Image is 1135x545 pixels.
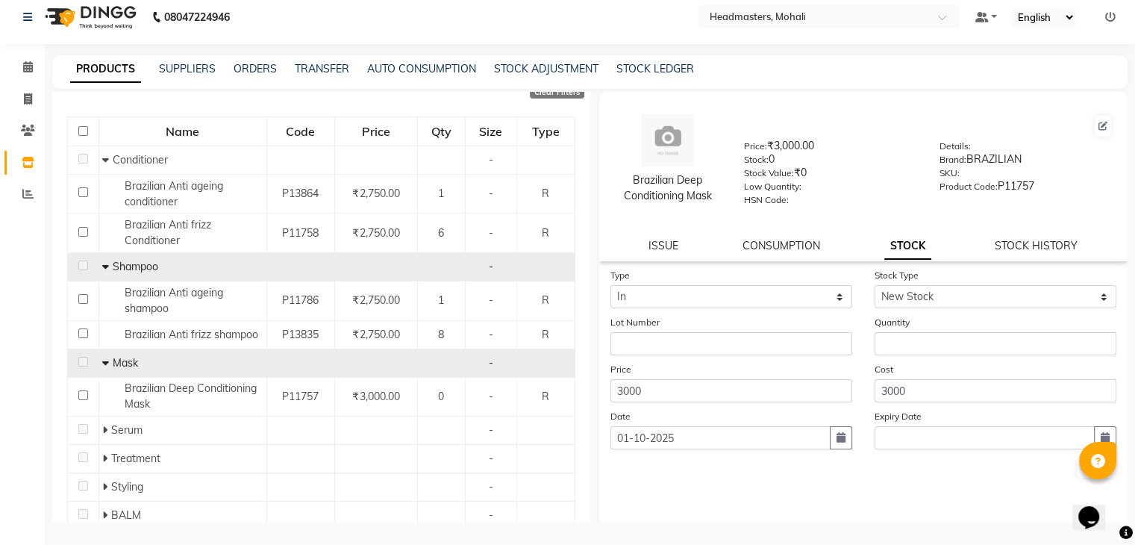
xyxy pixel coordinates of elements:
label: Stock Type [875,269,919,282]
span: 1 [438,187,444,200]
a: STOCK [884,233,931,260]
div: ₹0 [744,165,917,186]
span: - [489,356,493,370]
span: R [542,293,549,307]
span: R [542,390,549,403]
div: P11757 [939,178,1113,199]
label: Low Quantity: [744,180,801,193]
span: Brazilian Deep Conditioning Mask [125,381,257,411]
span: R [542,187,549,200]
span: 1 [438,293,444,307]
span: Brazilian Anti ageing shampoo [125,286,223,315]
span: ₹2,750.00 [352,187,399,200]
label: Type [610,269,630,282]
span: - [489,226,493,240]
label: Stock Value: [744,166,794,180]
label: Date [610,410,631,423]
span: Brazilian Anti frizz Conditioner [125,218,211,247]
label: Product Code: [939,180,998,193]
div: 0 [744,152,917,172]
a: STOCK LEDGER [616,62,694,75]
span: - [489,390,493,403]
span: BALM [111,508,141,522]
label: Lot Number [610,316,660,329]
label: SKU: [939,166,960,180]
span: Mask [113,356,138,370]
span: - [489,328,493,341]
span: P13835 [282,328,319,341]
img: avatar [642,114,694,166]
span: R [542,226,549,240]
label: Price [610,363,631,376]
span: P11786 [282,293,319,307]
span: - [489,480,493,493]
a: ORDERS [234,62,277,75]
span: Collapse Row [102,153,113,166]
span: Expand Row [102,423,111,437]
a: PRODUCTS [70,56,141,83]
span: Expand Row [102,452,111,465]
div: Size [466,118,516,145]
a: SUPPLIERS [159,62,216,75]
div: Clear Filters [530,85,584,99]
span: - [489,508,493,522]
span: P11758 [282,226,319,240]
span: - [489,260,493,273]
span: Shampoo [113,260,158,273]
div: Type [518,118,574,145]
label: Details: [939,140,971,153]
span: - [489,293,493,307]
span: Collapse Row [102,260,113,273]
label: Price: [744,140,767,153]
div: Code [268,118,334,145]
div: BRAZILIAN [939,152,1113,172]
a: STOCK ADJUSTMENT [494,62,598,75]
span: 8 [438,328,444,341]
span: - [489,153,493,166]
span: ₹2,750.00 [352,293,399,307]
a: ISSUE [648,239,678,252]
a: TRANSFER [295,62,349,75]
a: AUTO CONSUMPTION [367,62,476,75]
span: - [489,423,493,437]
span: ₹3,000.00 [352,390,399,403]
span: P13864 [282,187,319,200]
label: Expiry Date [875,410,922,423]
span: Treatment [111,452,160,465]
span: Collapse Row [102,356,113,370]
label: HSN Code: [744,193,789,207]
span: Expand Row [102,480,111,493]
span: R [542,328,549,341]
span: 6 [438,226,444,240]
label: Stock: [744,153,769,166]
a: STOCK HISTORY [995,239,1078,252]
label: Quantity [875,316,910,329]
span: Conditioner [113,153,168,166]
div: Name [100,118,266,145]
label: Brand: [939,153,966,166]
span: - [489,452,493,465]
span: Serum [111,423,143,437]
div: Brazilian Deep Conditioning Mask [614,172,722,204]
span: P11757 [282,390,319,403]
div: ₹3,000.00 [744,138,917,159]
span: ₹2,750.00 [352,328,399,341]
span: Brazilian Anti frizz shampoo [125,328,258,341]
span: Styling [111,480,143,493]
button: Submit [1077,457,1115,478]
iframe: chat widget [1072,485,1120,530]
span: Brazilian Anti ageing conditioner [125,179,223,208]
span: ₹2,750.00 [352,226,399,240]
span: Expand Row [102,508,111,522]
span: 0 [438,390,444,403]
div: Qty [419,118,464,145]
div: Price [336,118,416,145]
label: Cost [875,363,893,376]
a: CONSUMPTION [742,239,820,252]
span: - [489,187,493,200]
